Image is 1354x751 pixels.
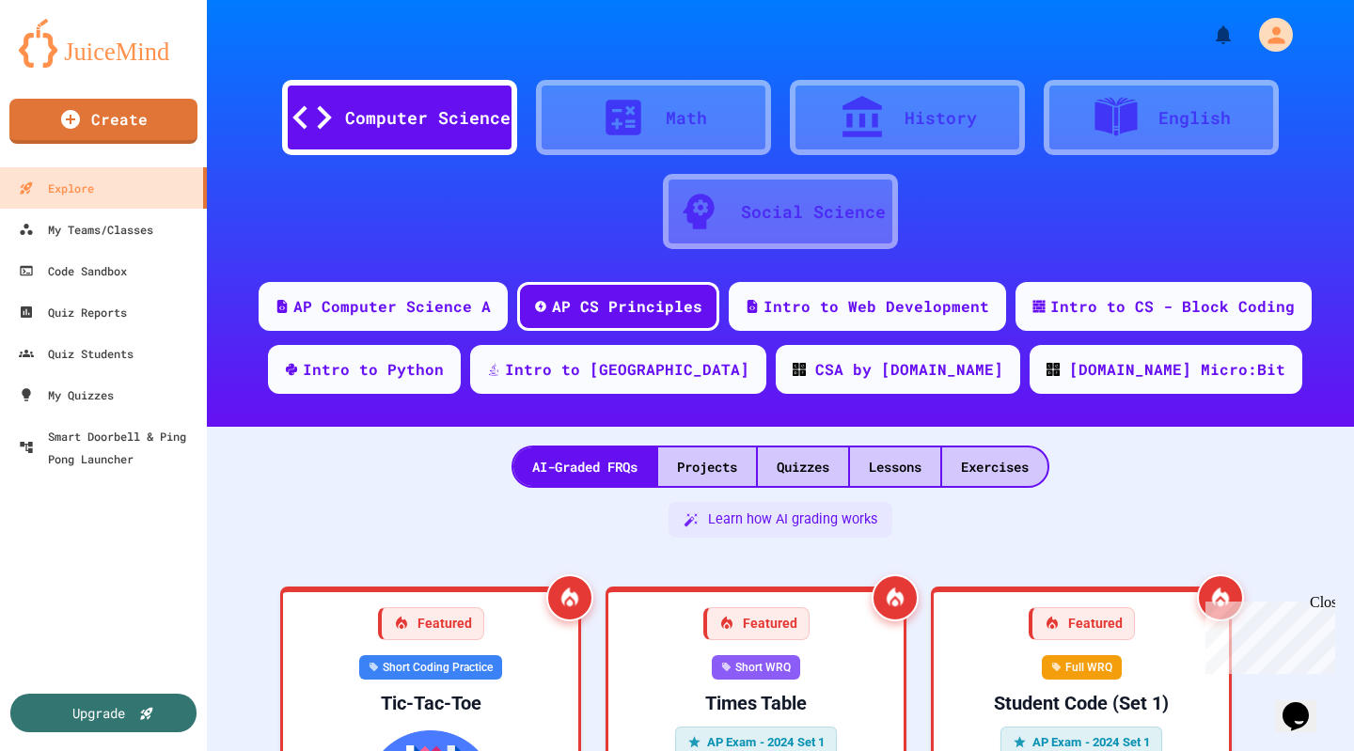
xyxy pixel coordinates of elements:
div: Explore [19,177,94,199]
div: CSA by [DOMAIN_NAME] [815,358,1003,381]
div: Math [666,105,707,131]
div: Times Table [623,691,889,715]
div: Tic-Tac-Toe [298,691,563,715]
div: Intro to Web Development [764,295,989,318]
div: My Teams/Classes [19,218,153,241]
div: AP CS Principles [552,295,702,318]
div: My Quizzes [19,383,114,406]
div: Student Code (Set 1) [949,691,1214,715]
div: Quiz Students [19,342,134,365]
div: Code Sandbox [19,259,127,282]
div: Featured [378,607,484,640]
div: Chat with us now!Close [8,8,130,119]
div: Exercises [942,447,1047,486]
div: Featured [1029,607,1135,640]
div: Smart Doorbell & Ping Pong Launcher [19,425,199,470]
div: My Account [1239,13,1298,56]
div: Short Coding Practice [359,655,502,680]
div: [DOMAIN_NAME] Micro:Bit [1069,358,1285,381]
div: Full WRQ [1042,655,1122,680]
div: Computer Science [345,105,511,131]
div: Social Science [741,199,886,225]
div: My Notifications [1177,19,1239,51]
span: Learn how AI grading works [708,509,877,530]
img: CODE_logo_RGB.png [793,363,806,376]
div: Intro to Python [303,358,444,381]
img: CODE_logo_RGB.png [1047,363,1060,376]
div: Upgrade [72,703,125,723]
div: Intro to CS - Block Coding [1050,295,1295,318]
div: Quizzes [758,447,848,486]
div: Projects [658,447,756,486]
div: Short WRQ [712,655,800,680]
div: Quiz Reports [19,301,127,323]
div: Lessons [850,447,940,486]
div: Intro to [GEOGRAPHIC_DATA] [505,358,749,381]
div: AP Computer Science A [293,295,491,318]
div: History [905,105,977,131]
div: AI-Graded FRQs [513,447,656,486]
iframe: chat widget [1198,594,1335,674]
iframe: chat widget [1275,676,1335,732]
a: Create [9,99,197,144]
div: English [1158,105,1231,131]
img: logo-orange.svg [19,19,188,68]
div: Featured [703,607,810,640]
